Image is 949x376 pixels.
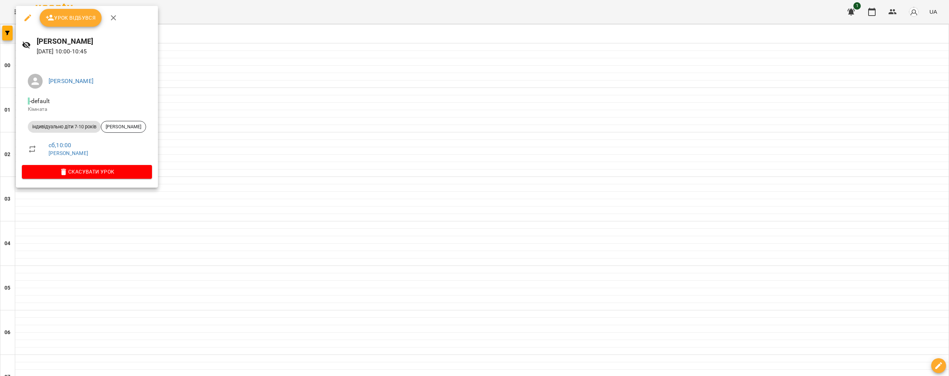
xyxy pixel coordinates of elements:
[49,77,93,85] a: [PERSON_NAME]
[37,47,152,56] p: [DATE] 10:00 - 10:45
[49,150,88,156] a: [PERSON_NAME]
[28,167,146,176] span: Скасувати Урок
[37,36,152,47] h6: [PERSON_NAME]
[46,13,96,22] span: Урок відбувся
[22,165,152,178] button: Скасувати Урок
[101,123,146,130] span: [PERSON_NAME]
[28,106,146,113] p: Кімната
[40,9,102,27] button: Урок відбувся
[28,123,101,130] span: індивідуально діти 7-10 років
[101,121,146,133] div: [PERSON_NAME]
[49,142,71,149] a: сб , 10:00
[28,98,51,105] span: - default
